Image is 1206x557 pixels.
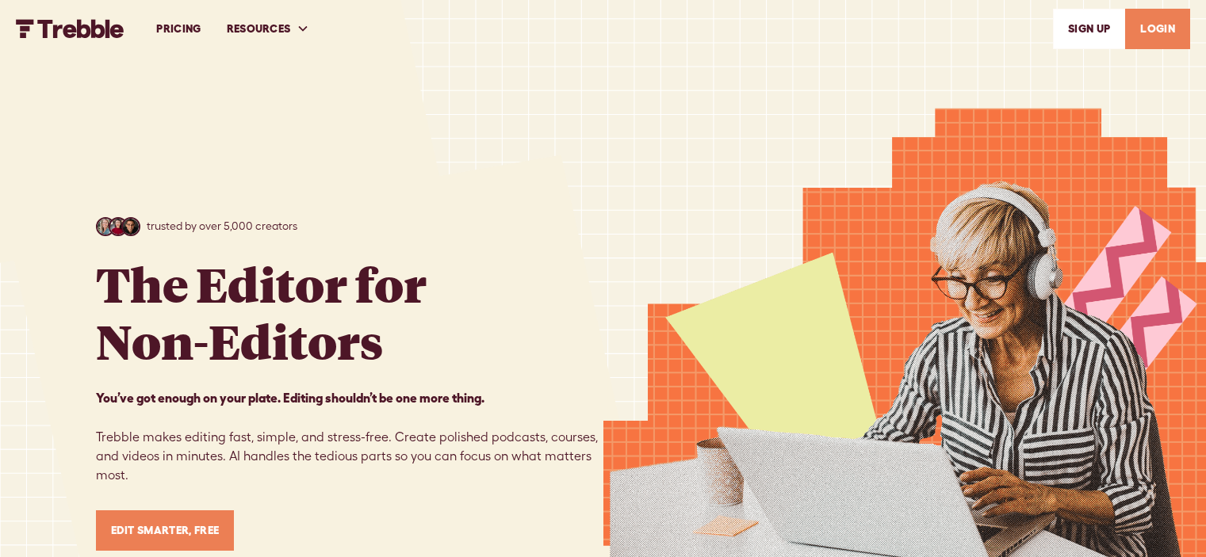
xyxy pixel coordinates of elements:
h1: The Editor for Non-Editors [96,255,427,369]
a: PRICING [144,2,213,56]
a: home [16,19,124,38]
div: RESOURCES [214,2,323,56]
iframe: Intercom live chat [1152,471,1190,509]
p: Trebble makes editing fast, simple, and stress-free. Create polished podcasts, courses, and video... [96,388,603,485]
div: RESOURCES [227,21,291,37]
img: Trebble FM Logo [16,19,124,38]
a: SIGn UP [1053,9,1125,49]
p: trusted by over 5,000 creators [147,218,297,235]
a: LOGIN [1125,9,1190,49]
strong: You’ve got enough on your plate. Editing shouldn’t be one more thing. ‍ [96,391,484,405]
a: Edit Smarter, Free [96,510,235,551]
